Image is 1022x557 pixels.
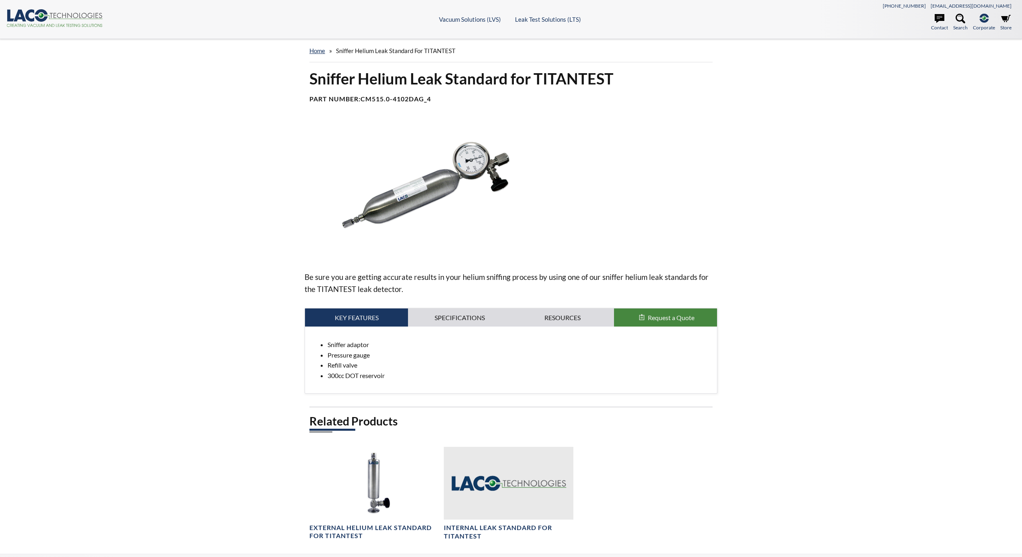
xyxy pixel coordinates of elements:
[953,14,968,31] a: Search
[309,39,713,62] div: »
[309,95,713,103] h4: Part Number:
[336,47,455,54] span: Sniffer Helium Leak Standard for TITANTEST
[305,271,717,295] p: Be sure you are getting accurate results in your helium sniffing process by using one of our snif...
[515,16,581,23] a: Leak Test Solutions (LTS)
[309,47,325,54] a: home
[614,308,717,327] button: Request a Quote
[328,350,711,360] li: Pressure gauge
[444,524,573,541] h4: Internal Leak Standard for TITANTEST
[309,524,439,541] h4: External Helium Leak Standard for TITANTEST
[931,3,1012,9] a: [EMAIL_ADDRESS][DOMAIN_NAME]
[361,95,431,103] b: CM515.0-4102DAG_4
[305,308,408,327] a: Key Features
[439,16,501,23] a: Vacuum Solutions (LVS)
[648,314,694,321] span: Request a Quote
[883,3,926,9] a: [PHONE_NUMBER]
[973,24,995,31] span: Corporate
[309,69,713,88] h1: Sniffer Helium Leak Standard for TITANTEST
[511,308,614,327] a: Resources
[328,339,711,350] li: Sniffer adaptor
[305,123,546,258] img: Sniffer helium leak standard CM515.0-4102DAG
[931,14,948,31] a: Contact
[408,308,511,327] a: Specifications
[1000,14,1012,31] a: Store
[328,370,711,381] li: 300cc DOT reservoir
[444,447,573,541] a: Internal Leak Standard for TITANTEST
[328,360,711,370] li: Refill valve
[309,414,713,429] h2: Related Products
[309,447,439,541] a: Stainless steel external reservoir leak standard with white labelExternal Helium Leak Standard fo...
